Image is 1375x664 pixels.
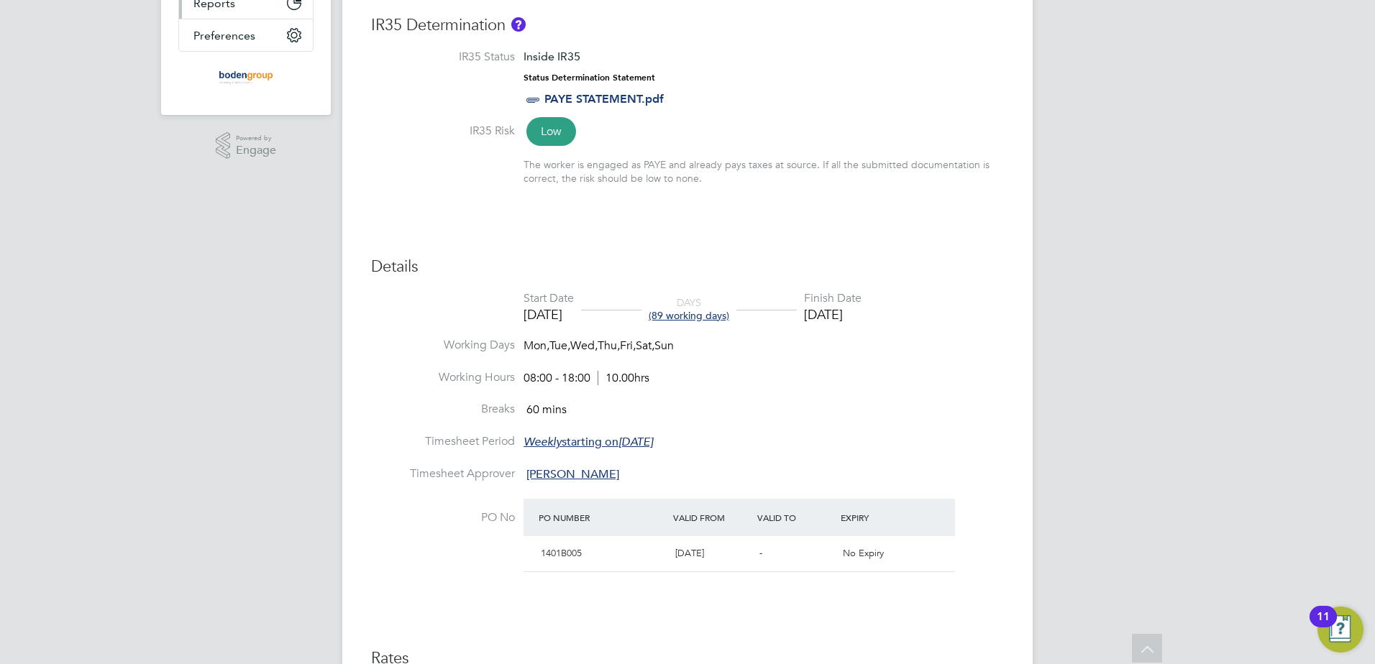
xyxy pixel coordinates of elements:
span: Thu, [598,338,620,353]
a: PAYE STATEMENT.pdf [544,92,664,106]
label: IR35 Risk [371,124,515,139]
span: Mon, [524,338,549,353]
span: 60 mins [526,403,567,418]
div: PO Number [535,504,670,530]
div: 08:00 - 18:00 [524,371,649,386]
span: Fri, [620,338,636,353]
strong: Status Determination Statement [524,73,655,83]
label: Timesheet Period [371,434,515,449]
span: Inside IR35 [524,50,580,63]
span: [DATE] [675,547,704,559]
span: Low [526,117,576,146]
span: Sat, [636,338,654,353]
span: 10.00hrs [598,371,649,385]
span: (89 working days) [649,309,729,322]
span: [PERSON_NAME] [526,467,619,481]
div: DAYS [641,296,736,322]
span: Preferences [193,29,255,42]
button: Open Resource Center, 11 new notifications [1317,607,1363,653]
div: Valid From [670,504,754,530]
label: Working Hours [371,370,515,385]
label: Breaks [371,402,515,417]
div: Finish Date [804,291,862,306]
span: Tue, [549,338,570,353]
em: [DATE] [618,435,653,449]
div: Start Date [524,291,574,306]
div: The worker is engaged as PAYE and already pays taxes at source. If all the submitted documentatio... [524,158,1004,184]
label: IR35 Status [371,50,515,65]
div: [DATE] [804,306,862,323]
label: Timesheet Approver [371,466,515,481]
div: Valid To [754,504,838,530]
h3: IR35 Determination [371,15,1004,36]
span: - [759,547,762,559]
span: Wed, [570,338,598,353]
span: Sun [654,338,674,353]
a: Powered byEngage [216,132,277,160]
button: Preferences [179,19,313,51]
button: About IR35 [511,17,526,32]
h3: Details [371,257,1004,277]
div: [DATE] [524,306,574,323]
span: No Expiry [843,547,884,559]
label: PO No [371,510,515,525]
span: Engage [236,144,276,157]
span: Powered by [236,132,276,144]
div: Expiry [837,504,921,530]
label: Working Days [371,338,515,353]
span: starting on [524,435,653,449]
em: Weekly [524,435,562,449]
div: 11 [1317,617,1330,635]
img: boden-group-logo-retina.png [214,66,278,89]
a: Go to home page [178,66,314,89]
span: 1401B005 [541,547,582,559]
